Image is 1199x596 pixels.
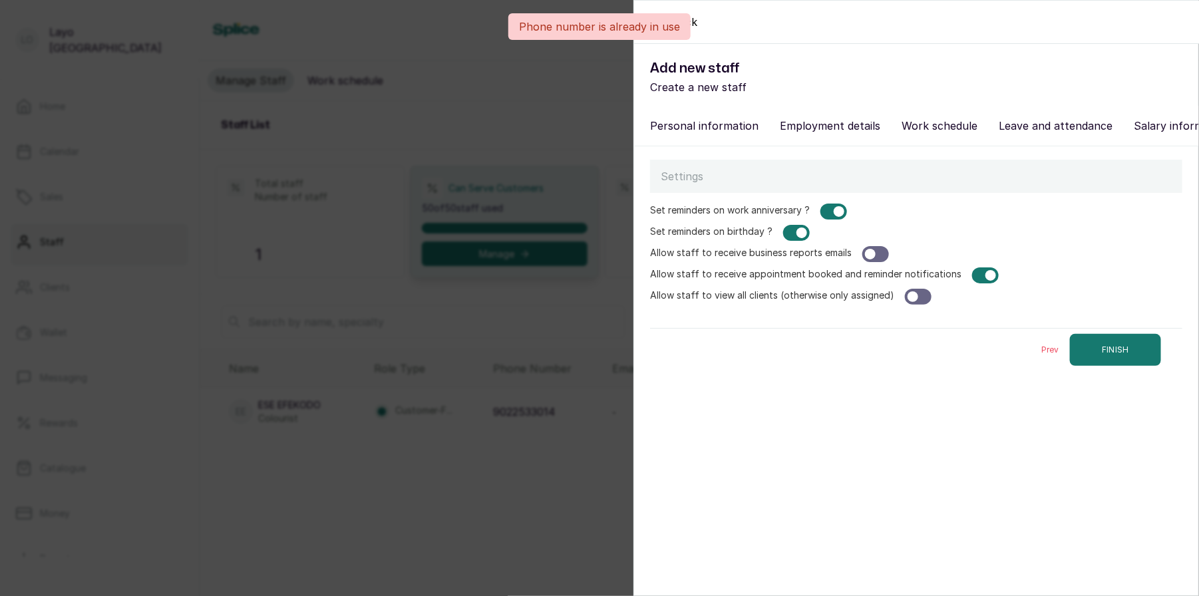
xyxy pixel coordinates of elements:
[650,158,714,195] p: Settings
[650,204,810,220] label: Set reminders on work anniversary ?
[894,114,985,138] button: Work schedule
[650,79,1182,95] p: Create a new staff
[772,114,888,138] button: Employment details
[650,58,1182,79] h1: Add new staff
[991,114,1120,138] button: Leave and attendance
[1070,334,1161,366] button: FINISH
[519,19,680,35] p: Phone number is already in use
[650,289,894,305] label: Allow staff to view all clients (otherwise only assigned)
[650,267,961,283] label: Allow staff to receive appointment booked and reminder notifications
[650,246,852,262] label: Allow staff to receive business reports emails
[1031,334,1070,366] button: Prev
[650,225,772,241] label: Set reminders on birthday ?
[642,114,767,138] button: Personal information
